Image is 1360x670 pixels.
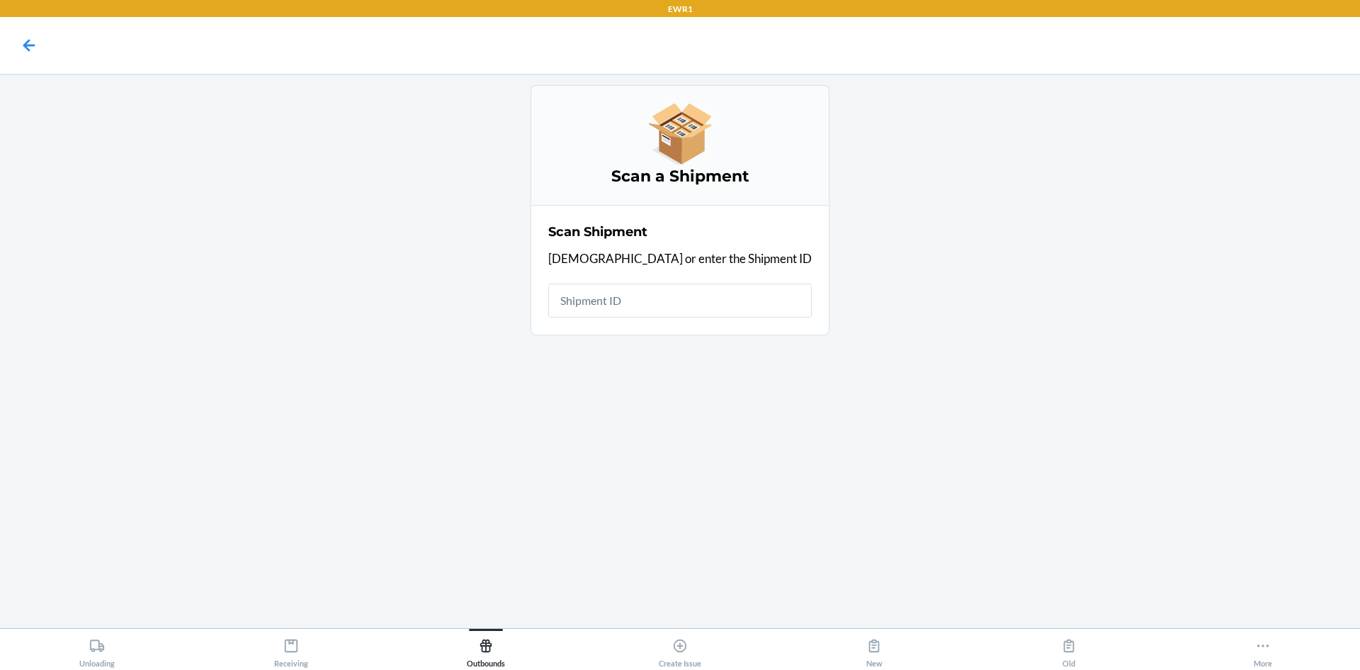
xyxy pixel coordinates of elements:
p: EWR1 [668,3,693,16]
button: Create Issue [583,629,777,668]
div: Create Issue [659,632,701,668]
div: Receiving [274,632,308,668]
p: [DEMOGRAPHIC_DATA] or enter the Shipment ID [548,250,812,268]
div: New [866,632,883,668]
button: New [777,629,971,668]
button: More [1166,629,1360,668]
h3: Scan a Shipment [548,165,812,188]
button: Outbounds [389,629,583,668]
h2: Scan Shipment [548,223,647,241]
div: Unloading [79,632,115,668]
button: Receiving [194,629,388,668]
div: Old [1061,632,1077,668]
input: Shipment ID [548,284,812,318]
div: Outbounds [467,632,505,668]
div: More [1254,632,1272,668]
button: Old [971,629,1165,668]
